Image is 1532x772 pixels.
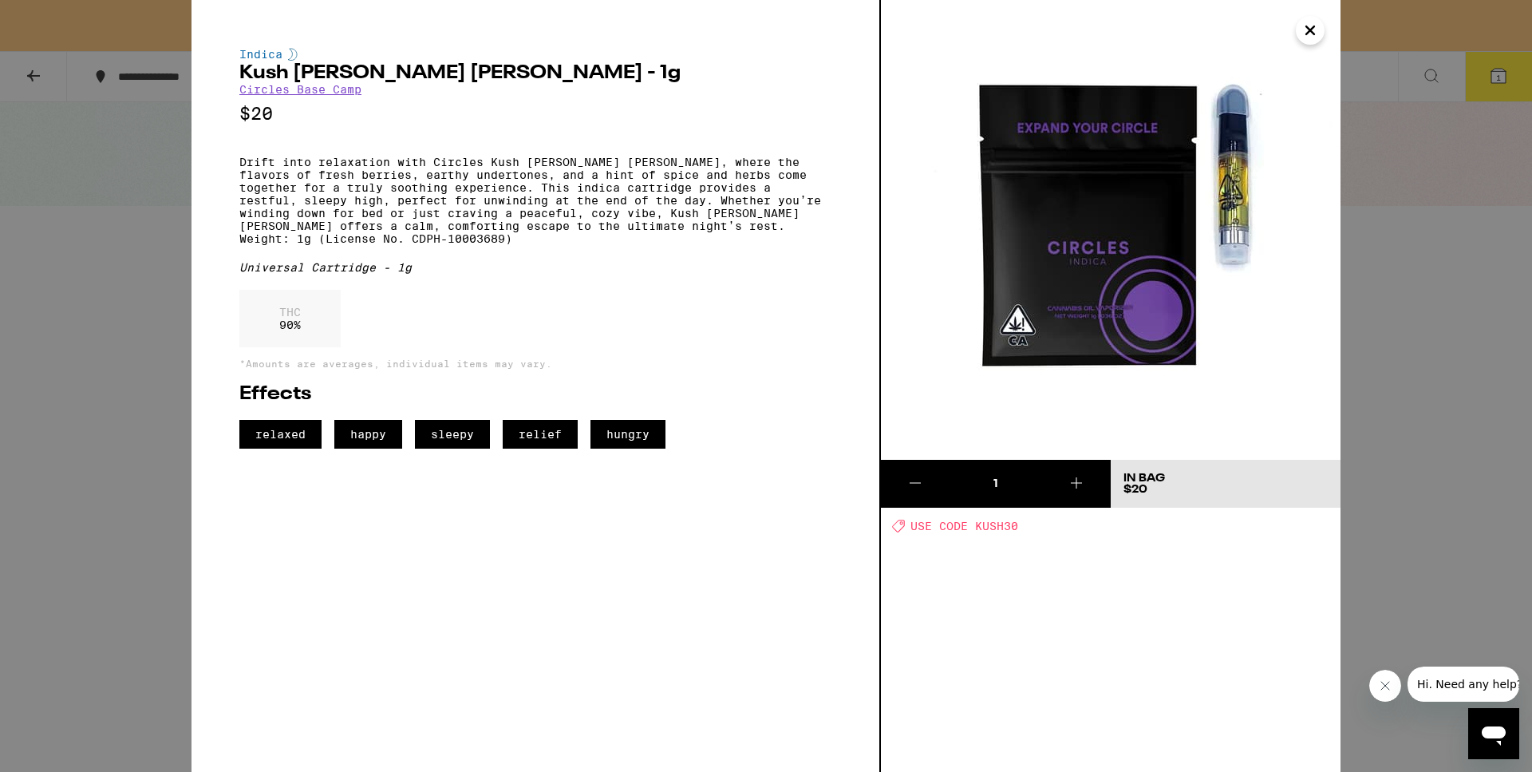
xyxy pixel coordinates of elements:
[1123,484,1147,495] span: $20
[288,48,298,61] img: indicaColor.svg
[1408,667,1519,702] iframe: Message from company
[334,420,402,449] span: happy
[1111,460,1340,508] button: In Bag$20
[590,420,665,449] span: hungry
[239,290,341,347] div: 90 %
[239,358,831,369] p: *Amounts are averages, individual items may vary.
[1468,708,1519,759] iframe: Button to launch messaging window
[415,420,490,449] span: sleepy
[1296,16,1325,45] button: Close
[239,48,831,61] div: Indica
[1369,670,1401,702] iframe: Close message
[239,64,831,83] h2: Kush [PERSON_NAME] [PERSON_NAME] - 1g
[239,261,831,274] div: Universal Cartridge - 1g
[950,476,1041,492] div: 1
[239,104,831,124] p: $20
[279,306,301,319] p: THC
[239,83,361,96] a: Circles Base Camp
[1123,473,1165,484] div: In Bag
[503,420,578,449] span: relief
[10,11,115,24] span: Hi. Need any help?
[239,156,831,245] p: Drift into relaxation with Circles Kush [PERSON_NAME] [PERSON_NAME], where the flavors of fresh b...
[910,520,1018,532] span: USE CODE KUSH30
[239,385,831,404] h2: Effects
[239,420,322,449] span: relaxed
